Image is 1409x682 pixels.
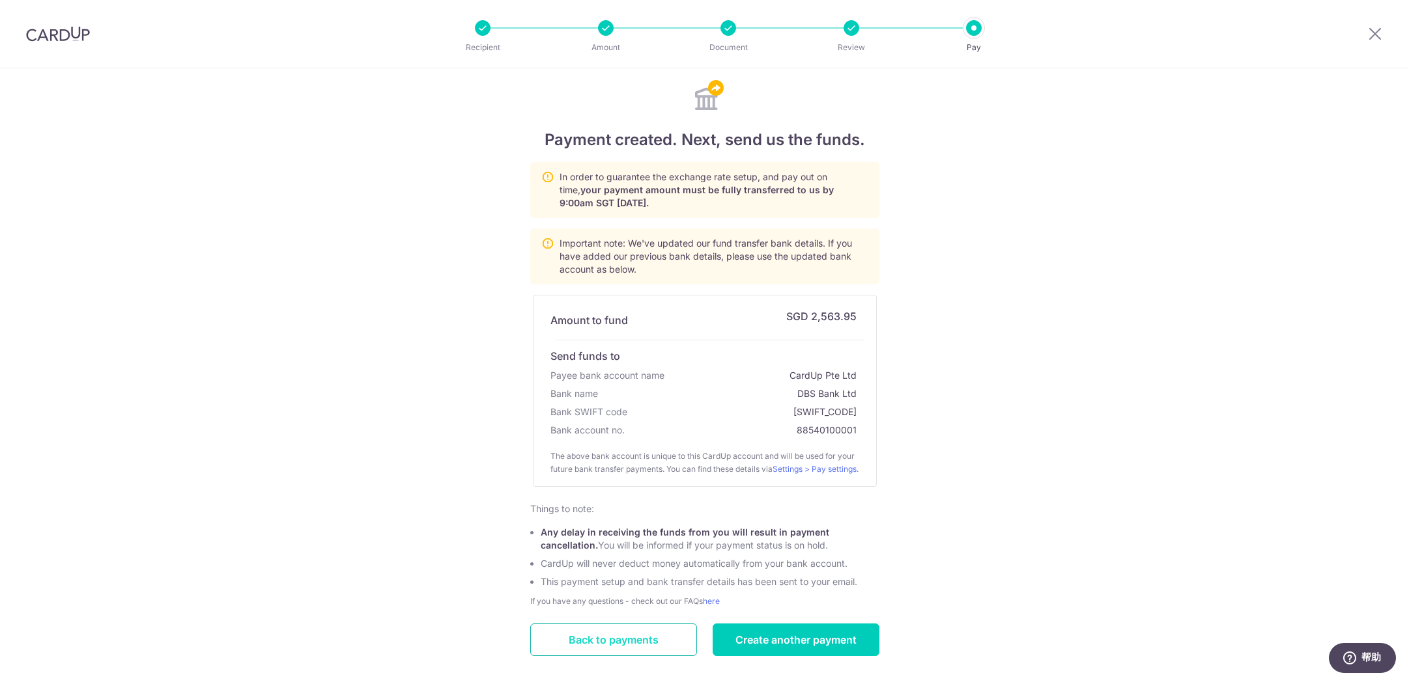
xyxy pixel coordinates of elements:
[530,502,879,515] div: Things to note:
[680,41,776,54] p: Document
[797,385,859,403] div: DBS Bank Ltd
[541,557,879,570] li: CardUp will never deduct money automatically from your bank account.
[550,366,667,385] div: Payee bank account name
[773,464,857,474] a: Settings > Pay settings
[530,128,879,152] h4: Payment created. Next, send us the funds.
[550,346,623,366] div: Send funds to
[550,312,628,328] h4: Amount to fund
[550,421,627,439] div: Bank account no.
[541,575,879,588] li: This payment setup and bank transfer details has been sent to your email.
[786,306,859,334] div: SGD 2,563.95
[26,26,90,42] img: CardUp
[558,41,654,54] p: Amount
[530,623,697,656] a: Back to payments
[797,421,859,439] div: 88540100001
[550,403,630,421] div: Bank SWIFT code
[550,385,601,403] div: Bank name
[803,41,900,54] p: Review
[541,526,879,552] li: You will be informed if your payment status is on hold.
[1328,643,1396,675] iframe: 打开一个小组件，您可以在其中找到更多信息
[560,237,868,276] p: Important note: We've updated our fund transfer bank details. If you have added our previous bank...
[530,595,879,608] div: If you have any questions - check out our FAQs
[790,366,859,385] div: CardUp Pte Ltd
[713,623,879,656] a: Create another payment
[926,41,1022,54] p: Pay
[793,403,859,421] div: [SWIFT_CODE]
[560,170,868,210] p: In order to guarantee the exchange rate setup, and pay out on time,
[703,596,720,606] a: here
[434,41,531,54] p: Recipient
[560,184,834,208] span: your payment amount must be fully transferred to us by 9:00am SGT [DATE].
[544,439,866,476] div: The above bank account is unique to this CardUp account and will be used for your future bank tra...
[541,526,829,551] span: Any delay in receiving the funds from you will result in payment cancellation.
